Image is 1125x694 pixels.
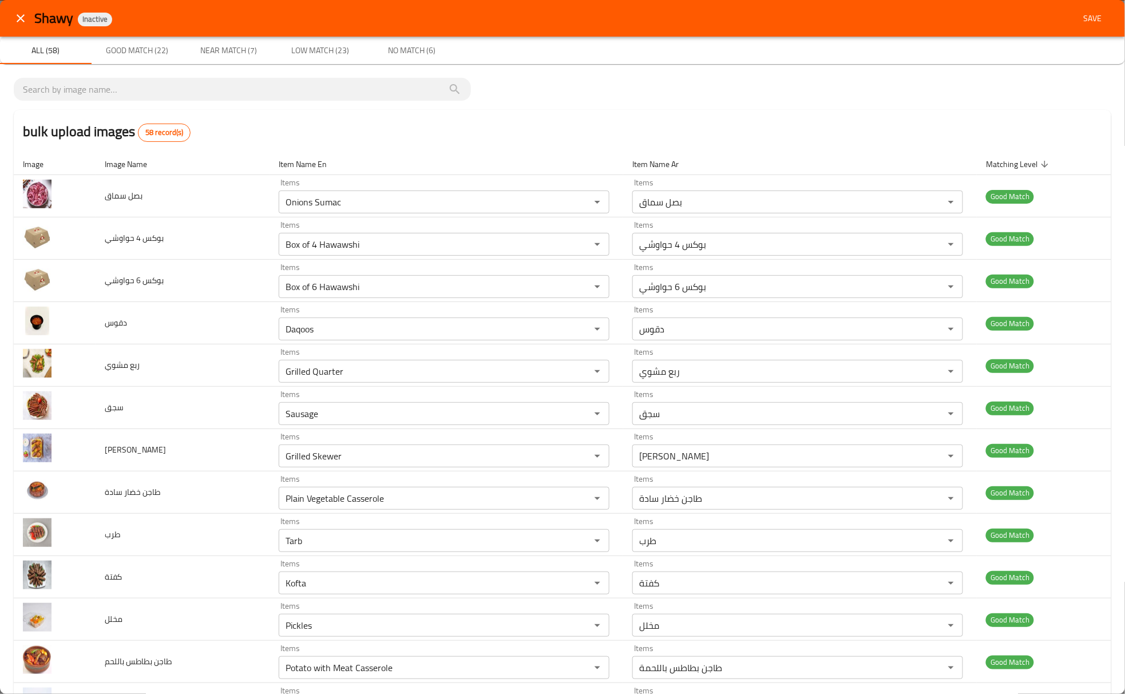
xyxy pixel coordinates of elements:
span: Good Match [986,613,1034,626]
span: سجق [105,400,124,415]
button: Open [943,363,959,379]
th: Item Name En [270,153,623,175]
button: Open [589,660,605,676]
button: Open [589,363,605,379]
span: Low Match (23) [282,43,359,58]
h2: bulk upload images [23,121,191,142]
span: [PERSON_NAME] [105,442,166,457]
span: طاجن خضار سادة [105,485,160,499]
span: Good Match [986,232,1034,245]
span: بصل سماق [105,188,142,203]
button: Open [943,575,959,591]
button: Open [943,490,959,506]
button: Open [943,660,959,676]
button: Open [943,194,959,210]
span: مخلل [105,612,122,626]
button: Open [943,236,959,252]
button: Open [943,617,959,633]
span: Good Match [986,190,1034,203]
button: Open [589,236,605,252]
button: Open [589,617,605,633]
img: سيخ مشوي [23,434,52,462]
button: Open [589,406,605,422]
img: كفتة [23,561,52,589]
button: Open [943,406,959,422]
span: دقوس [105,315,127,330]
button: Open [589,533,605,549]
span: 58 record(s) [138,127,190,138]
img: طاجن بطاطس باللحم [23,645,52,674]
span: بوكس 4 حواوشي [105,231,164,245]
div: Inactive [78,13,112,26]
span: Good Match [986,402,1034,415]
span: طاجن بطاطس باللحم [105,654,172,669]
th: Item Name Ar [623,153,977,175]
input: search [23,80,462,98]
span: Inactive [78,14,112,24]
th: Image [14,153,96,175]
img: دقوس [23,307,52,335]
span: Good Match [986,571,1034,584]
span: Shawy [34,5,73,31]
button: Save [1075,8,1111,29]
span: Save [1079,11,1107,26]
button: Open [589,279,605,295]
span: Near Match (7) [190,43,268,58]
span: Image Name [105,157,162,171]
span: Good Match [986,529,1034,542]
span: Matching Level [986,157,1052,171]
span: Good Match [986,656,1034,669]
button: Open [589,194,605,210]
span: All (58) [7,43,85,58]
span: Good Match [986,275,1034,288]
div: Total records count [138,124,191,142]
img: مخلل [23,603,52,632]
button: Open [589,575,605,591]
img: بصل سماق [23,180,52,208]
img: سجق [23,391,52,420]
span: No Match (6) [373,43,451,58]
button: Open [943,533,959,549]
img: بوكس 6 حواوشي [23,264,52,293]
img: طرب [23,518,52,547]
span: Good Match [986,359,1034,372]
button: Open [943,321,959,337]
span: طرب [105,527,120,542]
button: Open [943,279,959,295]
span: Good Match (22) [98,43,176,58]
img: طاجن خضار سادة [23,476,52,505]
img: ربع مشوي [23,349,52,378]
button: Open [589,448,605,464]
span: Good Match [986,486,1034,499]
span: ربع مشوي [105,358,140,372]
button: Open [589,321,605,337]
button: close [7,5,34,32]
span: Good Match [986,444,1034,457]
button: Open [943,448,959,464]
span: بوكس 6 حواوشي [105,273,164,288]
img: بوكس 4 حواوشي [23,222,52,251]
span: Good Match [986,317,1034,330]
button: Open [589,490,605,506]
span: كفتة [105,569,122,584]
